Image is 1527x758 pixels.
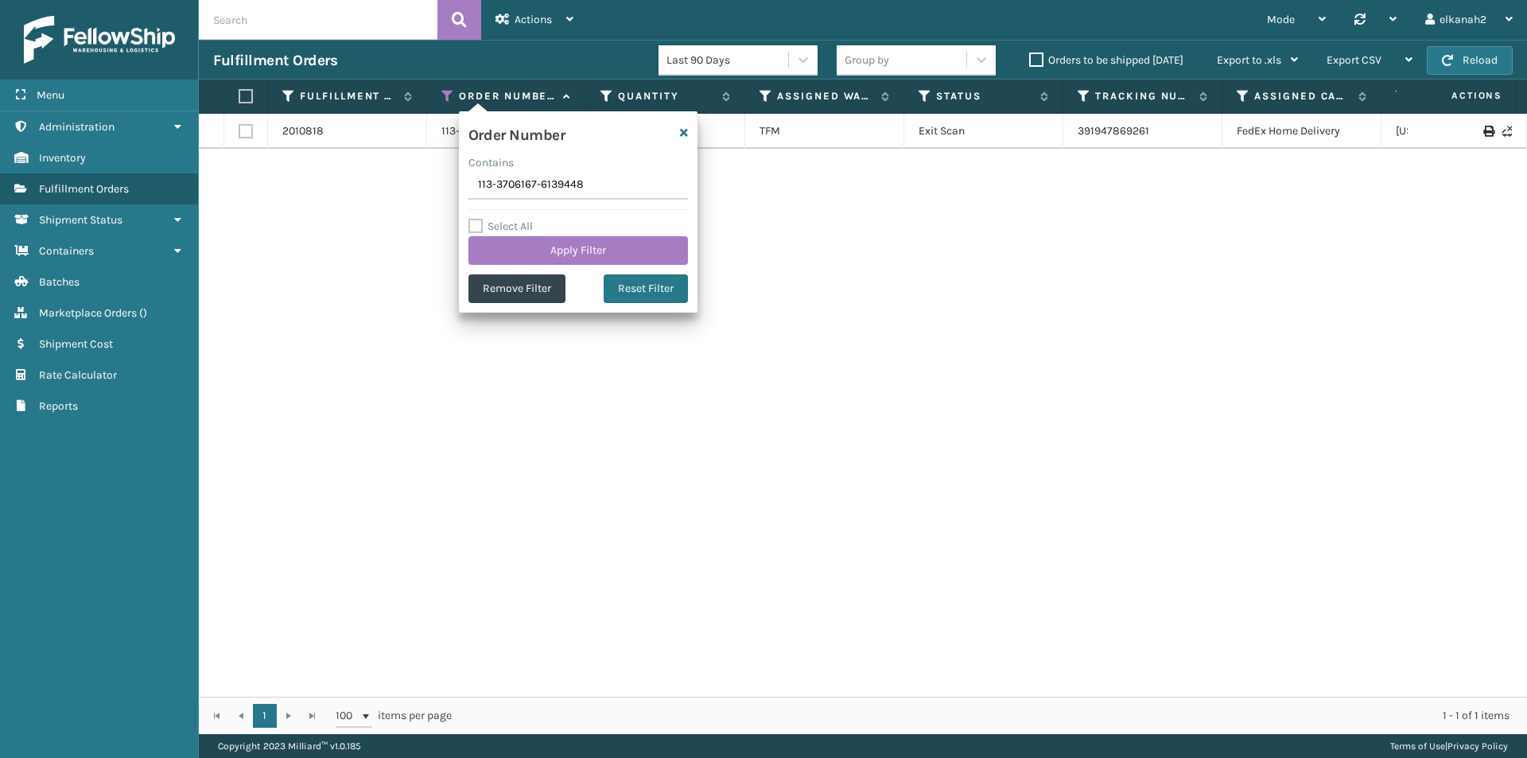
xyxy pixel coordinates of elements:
input: Type the text you wish to filter on [468,171,688,200]
span: Export to .xls [1217,53,1281,67]
span: Rate Calculator [39,368,117,382]
i: Print Label [1483,126,1493,137]
span: ( ) [139,306,147,320]
a: 391947869261 [1078,124,1149,138]
p: Copyright 2023 Milliard™ v 1.0.185 [218,734,361,758]
span: Marketplace Orders [39,306,137,320]
span: Export CSV [1327,53,1381,67]
label: Assigned Carrier Service [1254,89,1350,103]
td: Exit Scan [904,114,1063,149]
span: Actions [1401,83,1512,109]
span: Actions [515,13,552,26]
span: Menu [37,88,64,102]
span: Fulfillment Orders [39,182,129,196]
label: Quantity [618,89,714,103]
div: 1 - 1 of 1 items [474,708,1510,724]
a: Privacy Policy [1447,741,1508,752]
i: Never Shipped [1502,126,1512,137]
div: Last 90 Days [666,52,790,68]
label: Tracking Number [1095,89,1191,103]
h3: Fulfillment Orders [213,51,337,70]
td: TFM [745,114,904,149]
span: Shipment Status [39,213,122,227]
label: Orders to be shipped [DATE] [1029,53,1183,67]
a: 1 [253,704,277,728]
a: Terms of Use [1390,741,1445,752]
span: items per page [336,704,452,728]
label: Assigned Warehouse [777,89,873,103]
img: logo [24,16,175,64]
button: Remove Filter [468,274,565,303]
span: Mode [1267,13,1295,26]
a: 2010818 [282,123,324,139]
label: Fulfillment Order Id [300,89,396,103]
div: | [1390,734,1508,758]
div: Group by [845,52,889,68]
label: Select All [468,220,533,233]
span: Shipment Cost [39,337,113,351]
span: Reports [39,399,78,413]
h4: Order Number [468,121,565,145]
label: Order Number [459,89,555,103]
span: Containers [39,244,94,258]
label: Contains [468,154,514,171]
button: Apply Filter [468,236,688,265]
span: Inventory [39,151,86,165]
button: Reload [1427,46,1513,75]
span: Administration [39,120,115,134]
span: Batches [39,275,80,289]
label: Status [936,89,1032,103]
a: 113-3706167-6139448 [441,123,547,139]
td: FedEx Home Delivery [1222,114,1381,149]
button: Reset Filter [604,274,688,303]
span: 100 [336,708,359,724]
